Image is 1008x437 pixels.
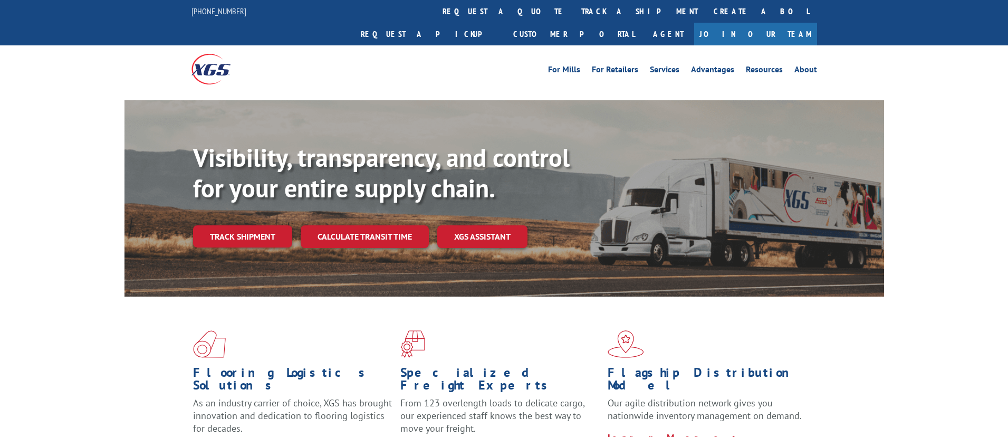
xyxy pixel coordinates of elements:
[608,330,644,358] img: xgs-icon-flagship-distribution-model-red
[608,366,807,397] h1: Flagship Distribution Model
[505,23,642,45] a: Customer Portal
[642,23,694,45] a: Agent
[193,225,292,248] a: Track shipment
[353,23,505,45] a: Request a pickup
[694,23,817,45] a: Join Our Team
[794,65,817,77] a: About
[437,225,527,248] a: XGS ASSISTANT
[650,65,679,77] a: Services
[746,65,783,77] a: Resources
[592,65,638,77] a: For Retailers
[193,330,226,358] img: xgs-icon-total-supply-chain-intelligence-red
[608,397,802,422] span: Our agile distribution network gives you nationwide inventory management on demand.
[400,366,600,397] h1: Specialized Freight Experts
[548,65,580,77] a: For Mills
[193,366,392,397] h1: Flooring Logistics Solutions
[191,6,246,16] a: [PHONE_NUMBER]
[400,330,425,358] img: xgs-icon-focused-on-flooring-red
[193,141,570,204] b: Visibility, transparency, and control for your entire supply chain.
[193,397,392,434] span: As an industry carrier of choice, XGS has brought innovation and dedication to flooring logistics...
[691,65,734,77] a: Advantages
[301,225,429,248] a: Calculate transit time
